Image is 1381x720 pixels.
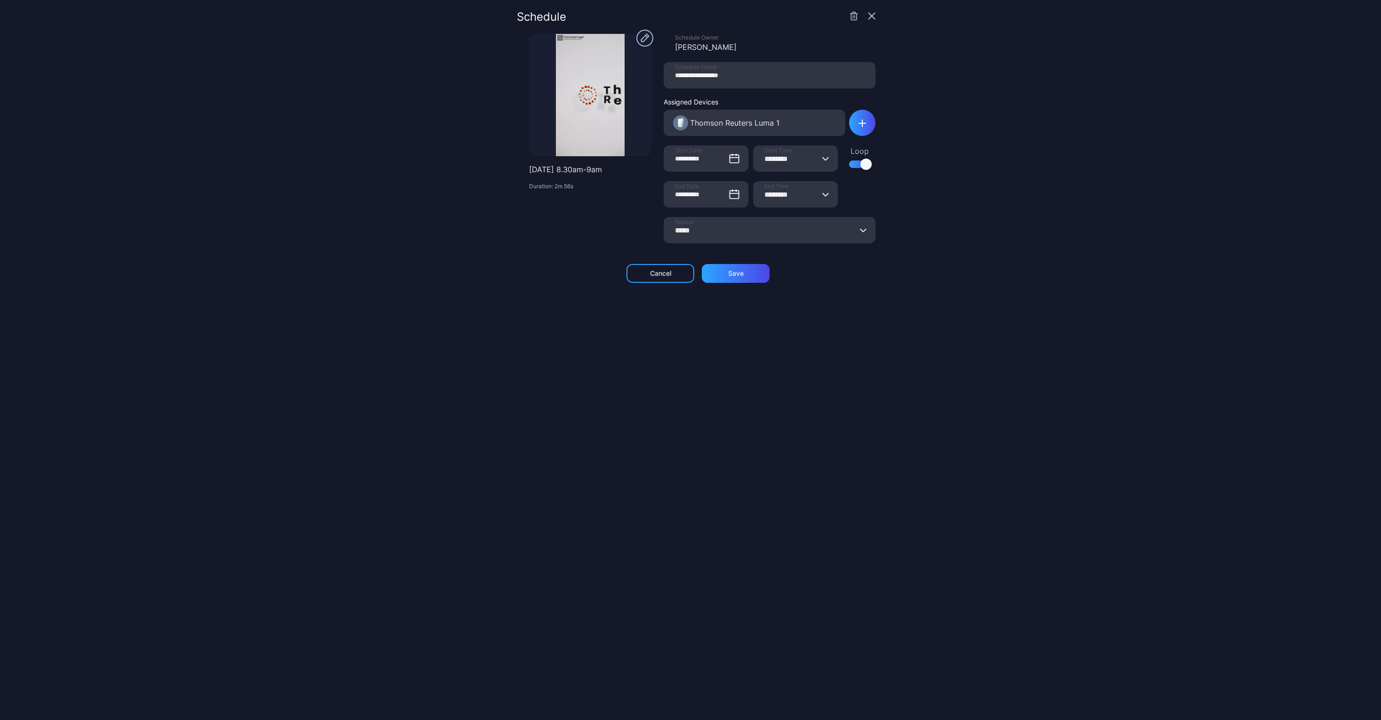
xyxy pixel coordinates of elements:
p: Duration: 2m 56s [529,183,651,190]
div: Loop [849,145,870,157]
div: Cancel [650,270,671,277]
p: [DATE] 8.30am-9am [529,164,651,175]
input: End Time [753,181,838,208]
button: Start Time [822,145,829,172]
div: Thomson Reuters Luma 1 [690,117,779,128]
button: End Time [822,181,829,208]
input: Start Date [664,145,748,172]
div: Assigned Devices [664,98,845,106]
input: Schedule Name [664,62,875,88]
button: Repeat [859,217,867,243]
span: End Time [764,183,789,190]
input: Repeat [664,217,875,243]
div: Schedule Owner [675,34,875,41]
span: Start Time [764,147,792,154]
span: Repeat [675,218,694,226]
input: End Date [664,181,748,208]
button: Save [702,264,770,283]
button: Cancel [626,264,694,283]
input: Start Time [753,145,838,172]
div: Schedule [517,11,566,23]
div: Save [728,270,744,277]
div: [PERSON_NAME] [675,41,875,53]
